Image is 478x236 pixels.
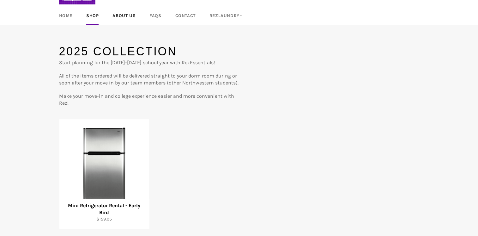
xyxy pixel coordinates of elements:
a: FAQs [143,6,167,25]
div: Mini Refrigerator Rental - Early Bird [63,202,145,216]
a: Mini Refrigerator Rental - Early Bird Mini Refrigerator Rental - Early Bird $159.95 [59,119,149,229]
a: About Us [106,6,142,25]
a: Contact [169,6,202,25]
a: Home [53,6,79,25]
div: $159.95 [63,216,145,222]
p: Make your move-in and college experience easier and more convenient with Rez! [59,93,239,107]
img: Mini Refrigerator Rental - Early Bird [67,127,141,202]
a: RezLaundry [203,6,249,25]
p: All of the items ordered will be delivered straight to your dorm room during or soon after your m... [59,72,239,86]
p: Start planning for the [DATE]-[DATE] school year with RezEssentials! [59,59,239,66]
h1: 2025 Collection [59,44,239,59]
a: Shop [80,6,105,25]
